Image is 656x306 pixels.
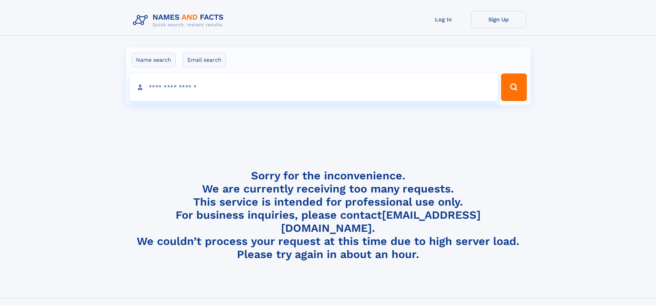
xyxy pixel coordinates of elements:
[183,53,226,67] label: Email search
[416,11,471,28] a: Log In
[471,11,526,28] a: Sign Up
[501,73,527,101] button: Search Button
[129,73,498,101] input: search input
[281,208,481,235] a: [EMAIL_ADDRESS][DOMAIN_NAME]
[130,169,526,261] h4: Sorry for the inconvenience. We are currently receiving too many requests. This service is intend...
[130,11,229,30] img: Logo Names and Facts
[132,53,176,67] label: Name search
